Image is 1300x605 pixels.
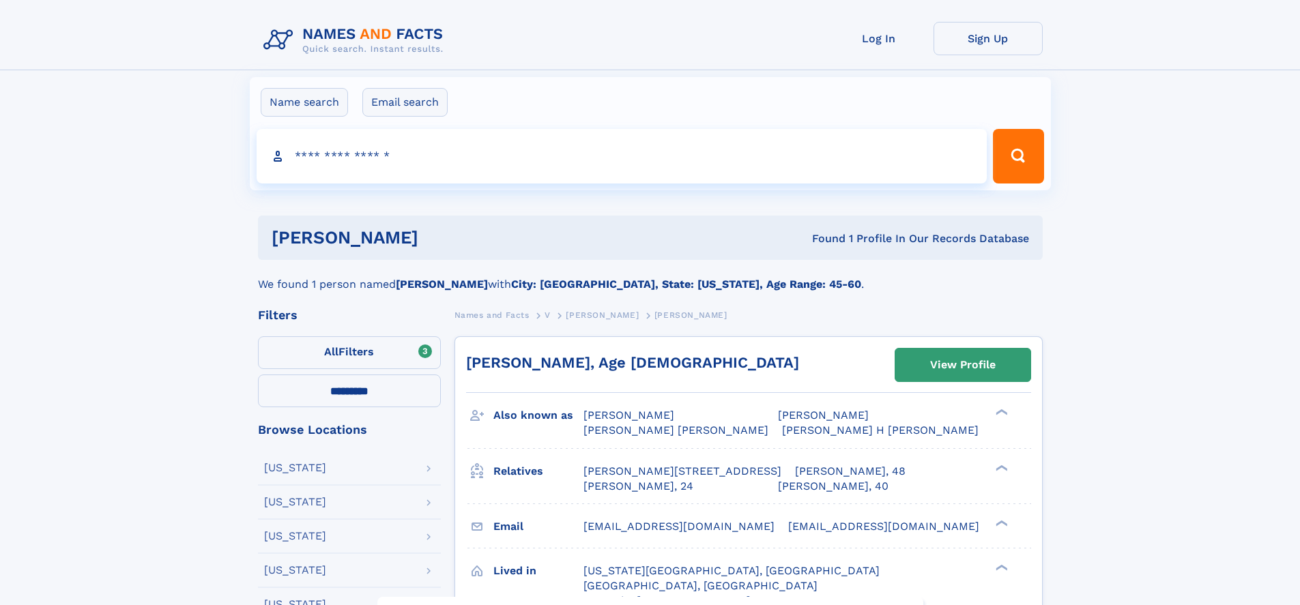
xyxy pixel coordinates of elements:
[992,463,1009,472] div: ❯
[824,22,934,55] a: Log In
[545,306,551,323] a: V
[583,479,693,494] a: [PERSON_NAME], 24
[654,310,727,320] span: [PERSON_NAME]
[258,22,454,59] img: Logo Names and Facts
[895,349,1030,381] a: View Profile
[992,408,1009,417] div: ❯
[264,497,326,507] div: [US_STATE]
[545,310,551,320] span: V
[583,579,818,592] span: [GEOGRAPHIC_DATA], [GEOGRAPHIC_DATA]
[493,460,583,483] h3: Relatives
[992,518,1009,527] div: ❯
[778,479,889,494] a: [PERSON_NAME], 40
[396,278,488,291] b: [PERSON_NAME]
[454,306,530,323] a: Names and Facts
[934,22,1043,55] a: Sign Up
[583,409,674,422] span: [PERSON_NAME]
[566,310,639,320] span: [PERSON_NAME]
[583,564,880,577] span: [US_STATE][GEOGRAPHIC_DATA], [GEOGRAPHIC_DATA]
[258,309,441,321] div: Filters
[992,563,1009,572] div: ❯
[258,336,441,369] label: Filters
[257,129,987,183] input: search input
[264,565,326,576] div: [US_STATE]
[583,464,781,479] a: [PERSON_NAME][STREET_ADDRESS]
[264,531,326,542] div: [US_STATE]
[993,129,1043,183] button: Search Button
[324,345,338,358] span: All
[362,88,448,117] label: Email search
[583,520,775,533] span: [EMAIL_ADDRESS][DOMAIN_NAME]
[493,559,583,582] h3: Lived in
[493,404,583,427] h3: Also known as
[272,229,616,246] h1: [PERSON_NAME]
[466,354,799,371] a: [PERSON_NAME], Age [DEMOGRAPHIC_DATA]
[583,424,768,437] span: [PERSON_NAME] [PERSON_NAME]
[566,306,639,323] a: [PERSON_NAME]
[264,462,326,473] div: [US_STATE]
[788,520,979,533] span: [EMAIL_ADDRESS][DOMAIN_NAME]
[615,231,1029,246] div: Found 1 Profile In Our Records Database
[930,349,996,381] div: View Profile
[493,515,583,538] h3: Email
[782,424,979,437] span: [PERSON_NAME] H [PERSON_NAME]
[258,260,1043,293] div: We found 1 person named with .
[795,464,906,479] a: [PERSON_NAME], 48
[261,88,348,117] label: Name search
[778,409,869,422] span: [PERSON_NAME]
[258,424,441,436] div: Browse Locations
[511,278,861,291] b: City: [GEOGRAPHIC_DATA], State: [US_STATE], Age Range: 45-60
